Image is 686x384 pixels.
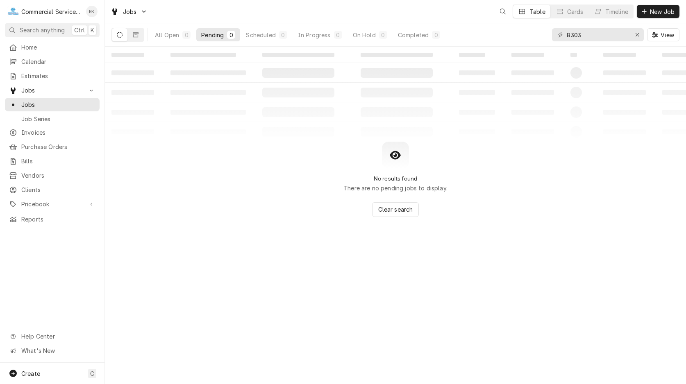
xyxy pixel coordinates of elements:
div: Commercial Service Co. [21,7,82,16]
div: Table [529,7,545,16]
div: 0 [336,31,341,39]
button: Erase input [631,28,644,41]
span: Help Center [21,332,95,341]
span: Ctrl [74,26,85,34]
div: C [7,6,19,17]
span: Jobs [123,7,137,16]
span: Clients [21,185,95,194]
span: Create [21,370,40,377]
a: Go to Jobs [107,5,151,18]
div: 0 [281,31,286,39]
div: Timeline [605,7,628,16]
button: Open search [496,5,509,18]
span: ‌ [570,53,577,57]
a: Clients [5,183,100,197]
a: Job Series [5,112,100,126]
div: In Progress [298,31,331,39]
span: Home [21,43,95,52]
span: Jobs [21,86,83,95]
button: Clear search [372,202,419,217]
a: Purchase Orders [5,140,100,154]
span: C [90,369,94,378]
div: 0 [381,31,386,39]
a: Go to Help Center [5,330,100,343]
span: Purchase Orders [21,142,95,151]
span: Job Series [21,115,95,123]
a: Vendors [5,169,100,182]
span: New Job [648,7,676,16]
a: Calendar [5,55,100,68]
span: ‌ [603,53,636,57]
a: Reports [5,212,100,226]
span: Search anything [20,26,65,34]
h2: No results found [374,175,418,182]
div: Commercial Service Co.'s Avatar [7,6,19,17]
span: ‌ [361,53,433,57]
span: ‌ [170,53,236,57]
span: Bills [21,157,95,165]
div: Completed [398,31,429,39]
a: Go to Jobs [5,84,100,97]
span: Calendar [21,57,95,66]
table: Pending Jobs List Loading [105,47,686,142]
span: Jobs [21,100,95,109]
span: K [91,26,94,34]
div: 0 [184,31,189,39]
div: All Open [155,31,179,39]
a: Home [5,41,100,54]
div: Cards [567,7,584,16]
span: What's New [21,346,95,355]
span: Vendors [21,171,95,180]
button: Search anythingCtrlK [5,23,100,37]
span: Invoices [21,128,95,137]
span: Pricebook [21,200,83,208]
span: View [659,31,676,39]
button: New Job [637,5,679,18]
span: ‌ [262,53,334,57]
a: Go to Pricebook [5,197,100,211]
span: Estimates [21,72,95,80]
a: Invoices [5,126,100,139]
div: Scheduled [246,31,275,39]
a: Jobs [5,98,100,111]
span: Reports [21,215,95,224]
div: Brian Key's Avatar [86,6,98,17]
div: BK [86,6,98,17]
button: View [647,28,679,41]
div: 0 [229,31,234,39]
span: ‌ [511,53,544,57]
span: Clear search [377,205,415,214]
p: There are no pending jobs to display. [343,184,447,192]
input: Keyword search [567,28,628,41]
span: ‌ [111,53,144,57]
a: Go to What's New [5,344,100,357]
div: Pending [201,31,224,39]
div: 0 [434,31,438,39]
a: Bills [5,154,100,168]
a: Estimates [5,69,100,83]
div: On Hold [353,31,376,39]
span: ‌ [459,53,485,57]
